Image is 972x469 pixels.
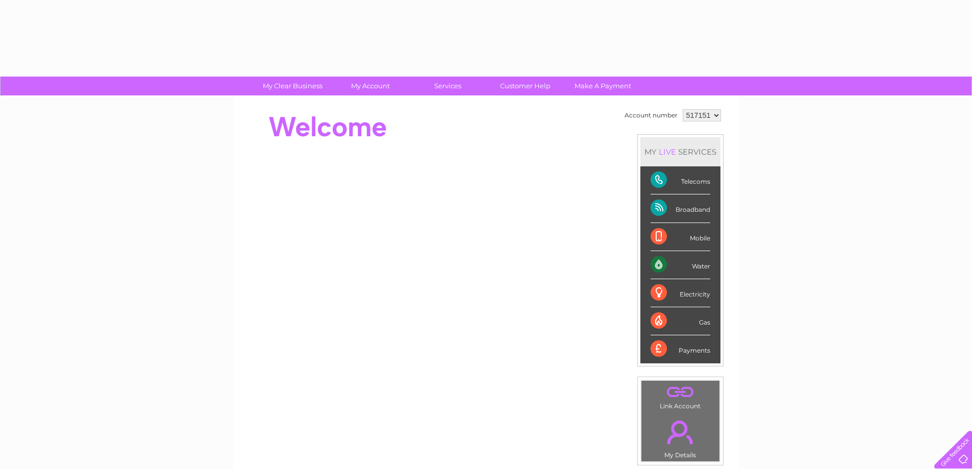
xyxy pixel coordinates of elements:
a: Customer Help [483,77,567,95]
div: Telecoms [651,166,710,194]
div: LIVE [657,147,678,157]
a: Services [406,77,490,95]
a: Make A Payment [561,77,645,95]
div: Gas [651,307,710,335]
div: MY SERVICES [640,137,720,166]
div: Payments [651,335,710,363]
td: Account number [622,107,680,124]
div: Broadband [651,194,710,223]
a: My Account [328,77,412,95]
td: My Details [641,412,720,462]
div: Mobile [651,223,710,251]
a: . [644,414,717,450]
td: Link Account [641,380,720,412]
a: My Clear Business [251,77,335,95]
div: Water [651,251,710,279]
div: Electricity [651,279,710,307]
a: . [644,383,717,401]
